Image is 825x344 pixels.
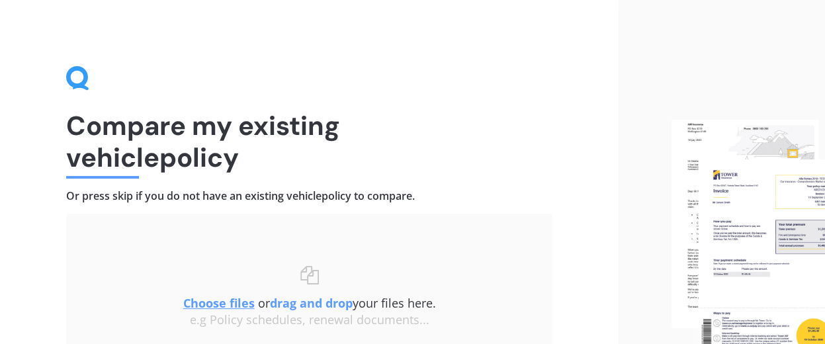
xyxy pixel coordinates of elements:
span: or your files here. [183,295,436,311]
b: drag and drop [270,295,353,311]
u: Choose files [183,295,255,311]
h4: Or press skip if you do not have an existing vehicle policy to compare. [66,189,552,203]
h1: Compare my existing vehicle policy [66,110,552,173]
div: e.g Policy schedules, renewal documents... [93,313,526,327]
